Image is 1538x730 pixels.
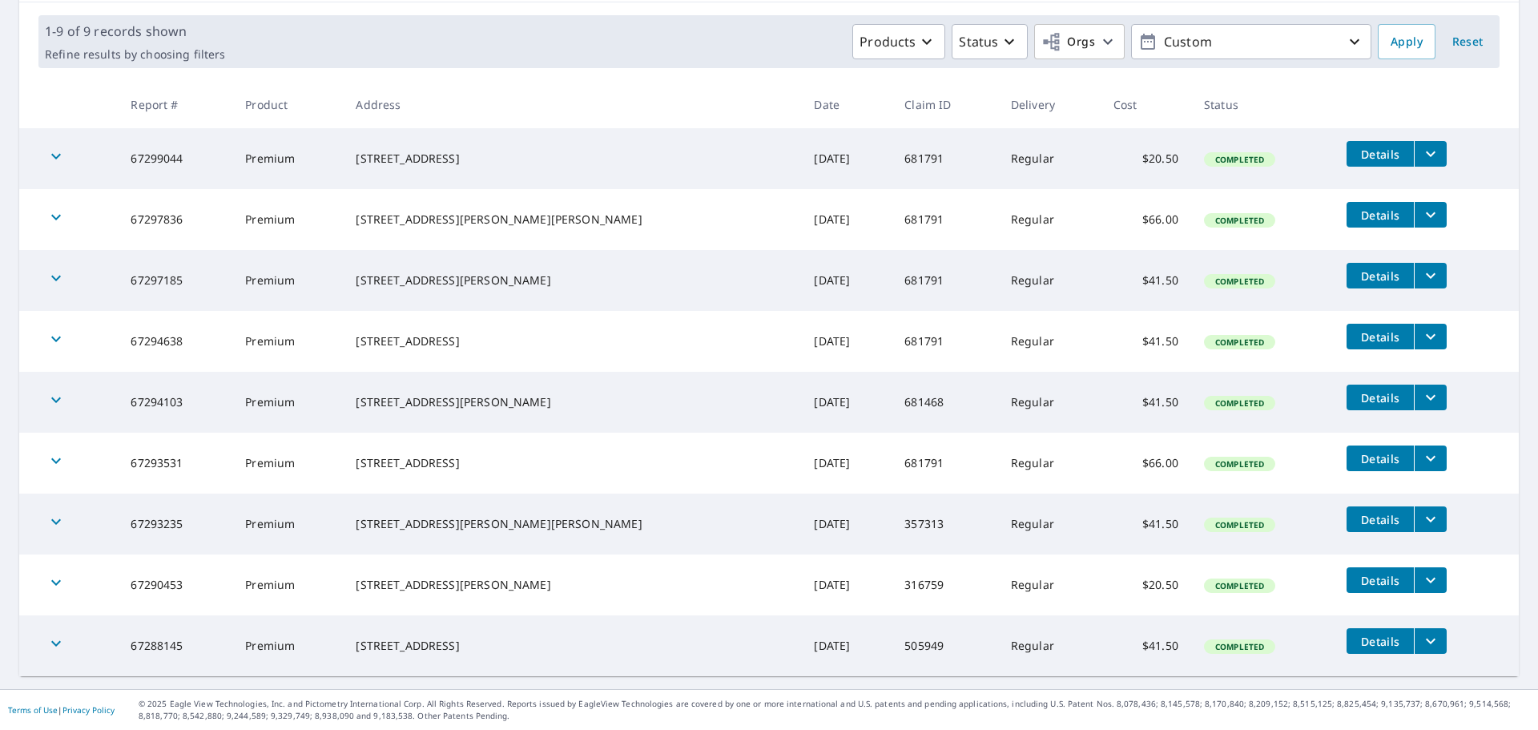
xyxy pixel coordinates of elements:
[1158,28,1345,56] p: Custom
[118,189,232,250] td: 67297836
[1347,506,1414,532] button: detailsBtn-67293235
[1206,154,1274,165] span: Completed
[1101,81,1191,128] th: Cost
[998,128,1101,189] td: Regular
[998,311,1101,372] td: Regular
[356,272,788,288] div: [STREET_ADDRESS][PERSON_NAME]
[232,189,343,250] td: Premium
[1378,24,1435,59] button: Apply
[1347,263,1414,288] button: detailsBtn-67297185
[1356,573,1404,588] span: Details
[998,250,1101,311] td: Regular
[1041,32,1095,52] span: Orgs
[1191,81,1334,128] th: Status
[892,615,998,676] td: 505949
[356,333,788,349] div: [STREET_ADDRESS]
[356,455,788,471] div: [STREET_ADDRESS]
[1448,32,1487,52] span: Reset
[356,151,788,167] div: [STREET_ADDRESS]
[1356,329,1404,345] span: Details
[1101,433,1191,494] td: $66.00
[892,433,998,494] td: 681791
[1414,141,1447,167] button: filesDropdownBtn-67299044
[1347,446,1414,471] button: detailsBtn-67293531
[118,250,232,311] td: 67297185
[1414,628,1447,654] button: filesDropdownBtn-67288145
[1442,24,1493,59] button: Reset
[1206,215,1274,226] span: Completed
[1347,385,1414,410] button: detailsBtn-67294103
[892,372,998,433] td: 681468
[356,577,788,593] div: [STREET_ADDRESS][PERSON_NAME]
[1034,24,1125,59] button: Orgs
[1101,128,1191,189] td: $20.50
[1414,202,1447,228] button: filesDropdownBtn-67297836
[801,372,892,433] td: [DATE]
[998,81,1101,128] th: Delivery
[801,494,892,555] td: [DATE]
[1347,324,1414,349] button: detailsBtn-67294638
[1356,390,1404,405] span: Details
[1206,337,1274,348] span: Completed
[232,250,343,311] td: Premium
[998,494,1101,555] td: Regular
[801,615,892,676] td: [DATE]
[801,81,892,128] th: Date
[1347,567,1414,593] button: detailsBtn-67290453
[998,189,1101,250] td: Regular
[1356,208,1404,223] span: Details
[45,47,225,62] p: Refine results by choosing filters
[62,704,115,716] a: Privacy Policy
[1356,268,1404,284] span: Details
[1101,615,1191,676] td: $41.50
[118,311,232,372] td: 67294638
[852,24,945,59] button: Products
[952,24,1028,59] button: Status
[1101,555,1191,615] td: $20.50
[1347,202,1414,228] button: detailsBtn-67297836
[1414,567,1447,593] button: filesDropdownBtn-67290453
[1206,580,1274,591] span: Completed
[801,555,892,615] td: [DATE]
[801,433,892,494] td: [DATE]
[118,433,232,494] td: 67293531
[1347,628,1414,654] button: detailsBtn-67288145
[139,698,1530,722] p: © 2025 Eagle View Technologies, Inc. and Pictometry International Corp. All Rights Reserved. Repo...
[356,394,788,410] div: [STREET_ADDRESS][PERSON_NAME]
[118,128,232,189] td: 67299044
[892,81,998,128] th: Claim ID
[356,516,788,532] div: [STREET_ADDRESS][PERSON_NAME][PERSON_NAME]
[892,128,998,189] td: 681791
[232,494,343,555] td: Premium
[1206,519,1274,530] span: Completed
[892,189,998,250] td: 681791
[892,311,998,372] td: 681791
[232,128,343,189] td: Premium
[1391,32,1423,52] span: Apply
[1101,189,1191,250] td: $66.00
[356,212,788,228] div: [STREET_ADDRESS][PERSON_NAME][PERSON_NAME]
[1206,458,1274,470] span: Completed
[1414,324,1447,349] button: filesDropdownBtn-67294638
[343,81,801,128] th: Address
[892,555,998,615] td: 316759
[1356,634,1404,649] span: Details
[232,433,343,494] td: Premium
[1101,250,1191,311] td: $41.50
[998,433,1101,494] td: Regular
[892,250,998,311] td: 681791
[801,128,892,189] td: [DATE]
[45,22,225,41] p: 1-9 of 9 records shown
[1347,141,1414,167] button: detailsBtn-67299044
[998,615,1101,676] td: Regular
[998,555,1101,615] td: Regular
[1206,641,1274,652] span: Completed
[1356,512,1404,527] span: Details
[1356,451,1404,466] span: Details
[801,189,892,250] td: [DATE]
[1101,494,1191,555] td: $41.50
[232,555,343,615] td: Premium
[8,704,58,716] a: Terms of Use
[1131,24,1371,59] button: Custom
[8,705,115,715] p: |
